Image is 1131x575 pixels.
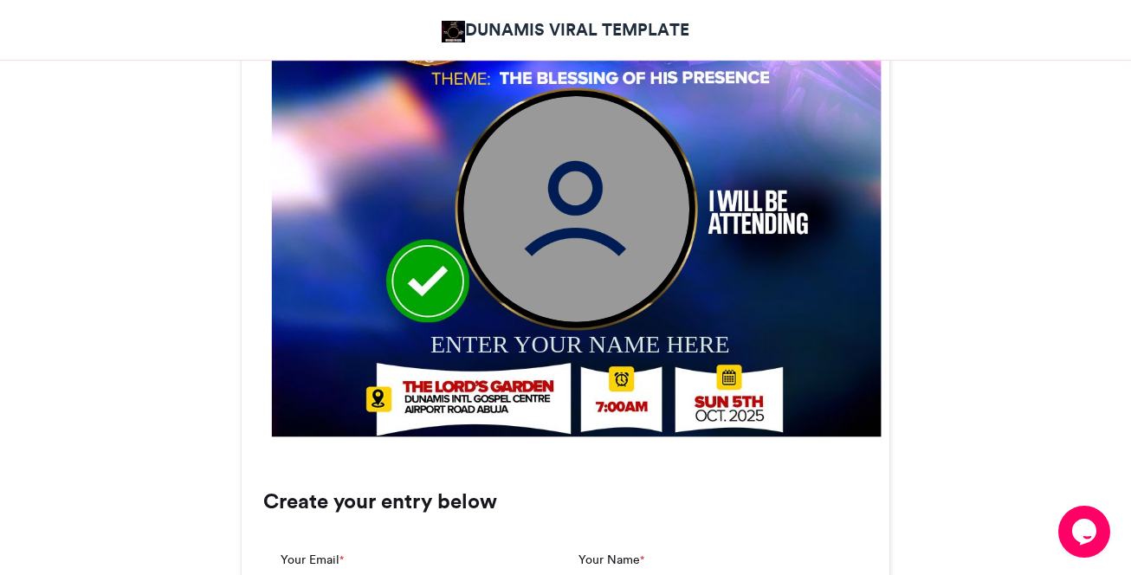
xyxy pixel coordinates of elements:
a: DUNAMIS VIRAL TEMPLATE [442,17,689,42]
h3: Create your entry below [263,491,868,512]
div: ENTER YOUR NAME HERE [430,327,754,361]
label: Your Name [578,551,644,569]
iframe: chat widget [1058,506,1114,558]
img: DUNAMIS VIRAL TEMPLATE [442,21,465,42]
label: Your Email [281,551,344,569]
img: user_circle.png [463,95,689,321]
